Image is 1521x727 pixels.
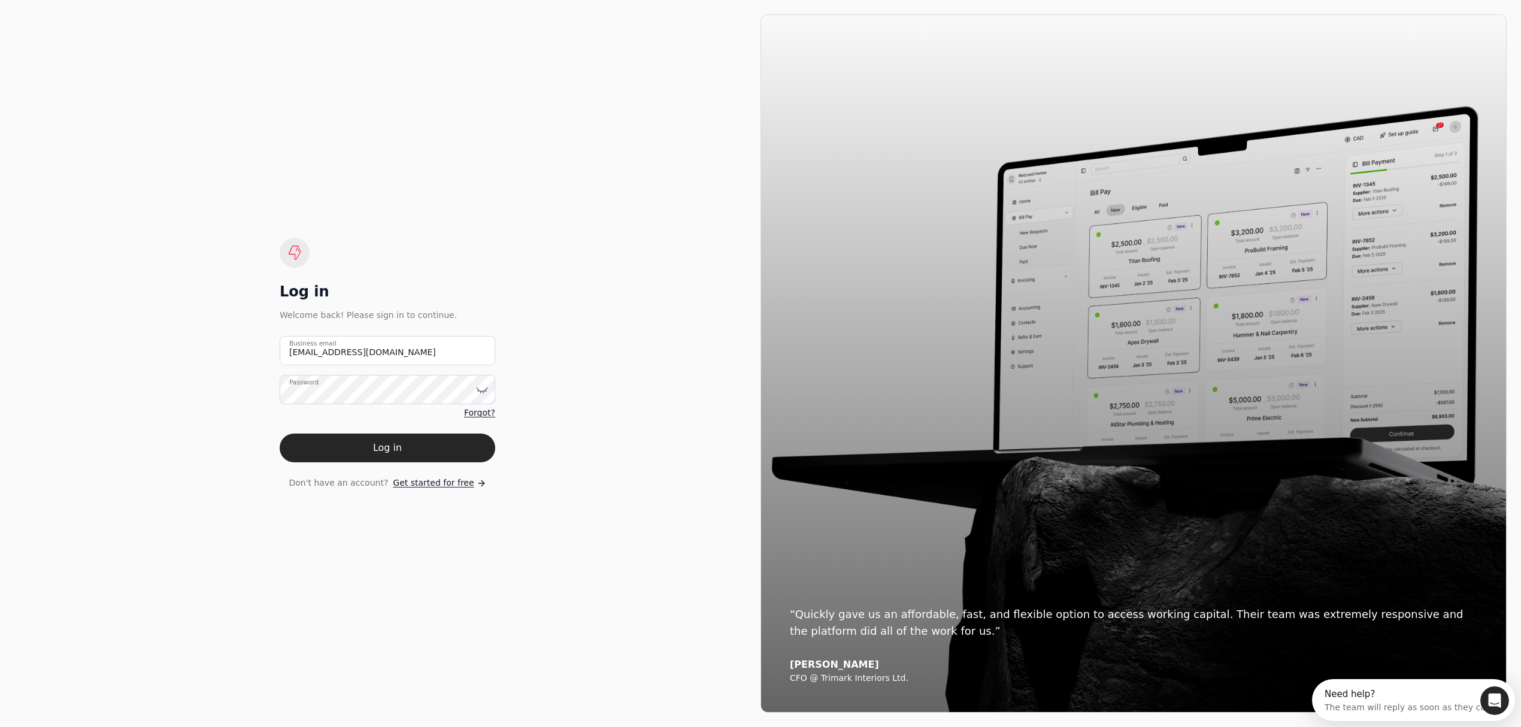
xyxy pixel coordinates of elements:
div: Open Intercom Messenger [5,5,214,38]
iframe: Intercom live chat discovery launcher [1312,679,1515,721]
button: Log in [280,434,495,462]
label: Business email [289,338,337,348]
span: Get started for free [393,477,474,489]
div: [PERSON_NAME] [790,659,1477,671]
iframe: Intercom live chat [1480,686,1509,715]
div: The team will reply as soon as they can [13,20,179,32]
div: Need help? [13,10,179,20]
div: Welcome back! Please sign in to continue. [280,308,495,322]
div: Log in [280,282,495,301]
a: Get started for free [393,477,486,489]
label: Password [289,377,319,387]
div: “Quickly gave us an affordable, fast, and flexible option to access working capital. Their team w... [790,606,1477,640]
div: CFO @ Trimark Interiors Ltd. [790,673,1477,684]
span: Don't have an account? [289,477,388,489]
a: Forgot? [464,407,495,419]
